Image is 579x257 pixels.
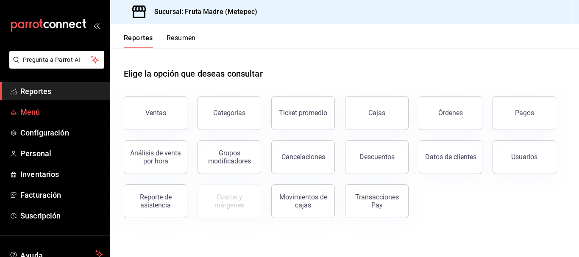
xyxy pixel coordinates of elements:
[124,34,196,48] div: navigation tabs
[281,153,325,161] div: Cancelaciones
[129,149,182,165] div: Análisis de venta por hora
[271,140,335,174] button: Cancelaciones
[203,193,256,209] div: Costos y márgenes
[345,184,409,218] button: Transacciones Pay
[23,55,91,64] span: Pregunta a Parrot AI
[345,96,409,130] button: Cajas
[124,34,153,48] button: Reportes
[20,106,103,118] span: Menú
[277,193,329,209] div: Movimientos de cajas
[203,149,256,165] div: Grupos modificadores
[167,34,196,48] button: Resumen
[129,193,182,209] div: Reporte de asistencia
[148,7,257,17] h3: Sucursal: Fruta Madre (Metepec)
[515,109,534,117] div: Pagos
[145,109,166,117] div: Ventas
[368,109,385,117] div: Cajas
[20,189,103,201] span: Facturación
[279,109,327,117] div: Ticket promedio
[345,140,409,174] button: Descuentos
[419,96,482,130] button: Órdenes
[198,96,261,130] button: Categorías
[6,61,104,70] a: Pregunta a Parrot AI
[20,127,103,138] span: Configuración
[93,22,100,29] button: open_drawer_menu
[20,169,103,180] span: Inventarios
[124,96,187,130] button: Ventas
[271,96,335,130] button: Ticket promedio
[20,86,103,97] span: Reportes
[20,148,103,159] span: Personal
[359,153,395,161] div: Descuentos
[20,210,103,221] span: Suscripción
[419,140,482,174] button: Datos de clientes
[9,51,104,69] button: Pregunta a Parrot AI
[124,67,263,80] h1: Elige la opción que deseas consultar
[511,153,537,161] div: Usuarios
[493,96,556,130] button: Pagos
[198,140,261,174] button: Grupos modificadores
[198,184,261,218] button: Contrata inventarios para ver este reporte
[351,193,403,209] div: Transacciones Pay
[271,184,335,218] button: Movimientos de cajas
[124,184,187,218] button: Reporte de asistencia
[124,140,187,174] button: Análisis de venta por hora
[425,153,476,161] div: Datos de clientes
[213,109,245,117] div: Categorías
[438,109,463,117] div: Órdenes
[493,140,556,174] button: Usuarios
